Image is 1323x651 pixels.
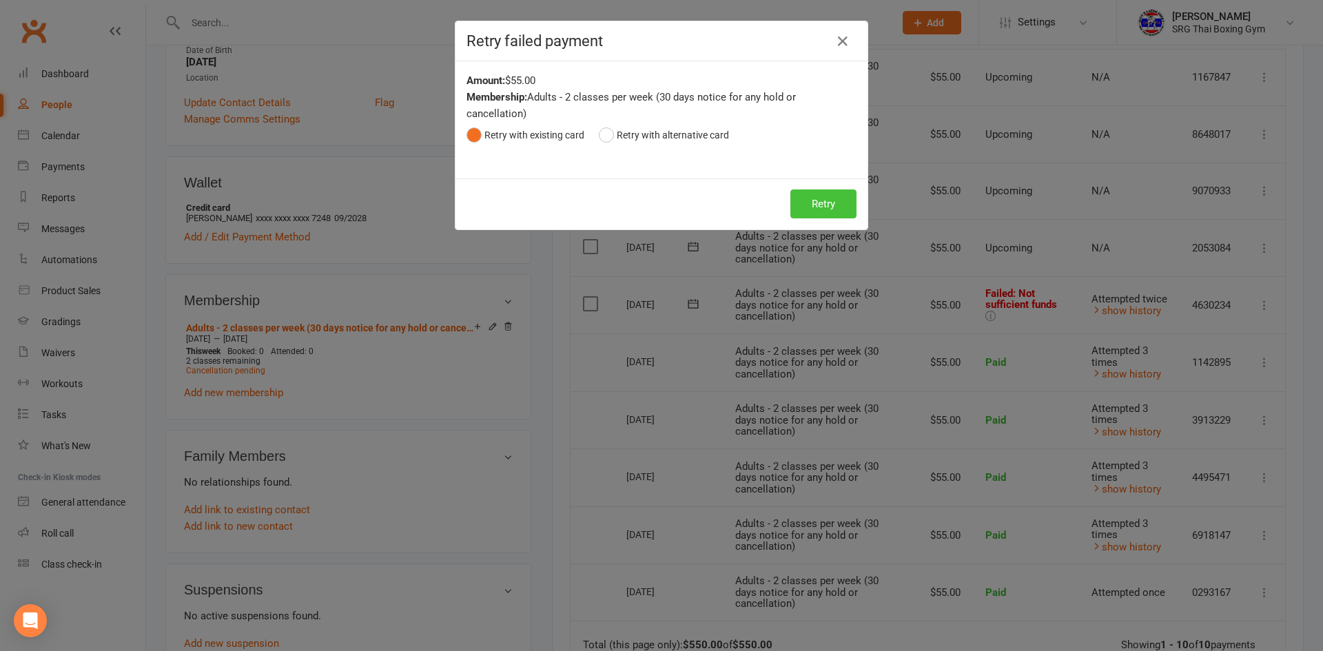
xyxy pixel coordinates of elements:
[466,72,857,89] div: $55.00
[466,91,527,103] strong: Membership:
[14,604,47,637] div: Open Intercom Messenger
[832,30,854,52] button: Close
[466,74,505,87] strong: Amount:
[466,89,857,122] div: Adults - 2 classes per week (30 days notice for any hold or cancellation)
[466,122,584,148] button: Retry with existing card
[790,189,857,218] button: Retry
[599,122,729,148] button: Retry with alternative card
[466,32,857,50] h4: Retry failed payment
